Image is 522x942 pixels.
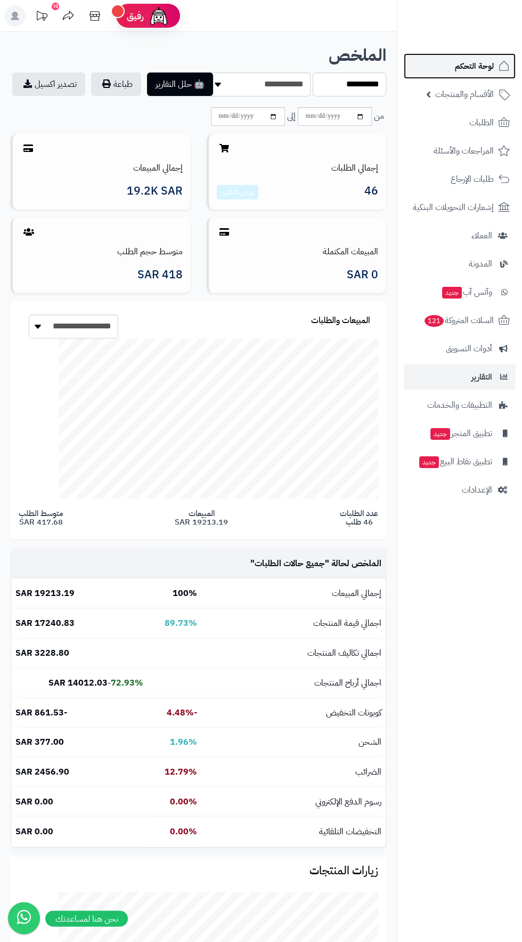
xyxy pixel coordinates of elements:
[170,825,197,838] b: 0.00%
[331,162,378,174] a: إجمالي الطلبات
[404,364,516,390] a: التقارير
[435,87,494,102] span: الأقسام والمنتجات
[15,825,53,838] b: 0.00 SAR
[133,162,183,174] a: إجمالي المبيعات
[404,110,516,135] a: الطلبات
[15,647,69,659] b: 3228.80 SAR
[147,73,213,96] button: 🤖 حلل التقارير
[201,579,386,608] td: إجمالي المبيعات
[404,53,516,79] a: لوحة التحكم
[446,341,492,356] span: أدوات التسويق
[255,557,325,570] span: جميع حالات الطلبات
[173,587,197,600] b: 100%
[404,251,516,277] a: المدونة
[311,316,370,326] h3: المبيعات والطلبات
[221,187,255,198] a: عرض التقارير
[165,617,197,630] b: 89.73%
[165,766,197,778] b: 12.79%
[404,392,516,418] a: التطبيقات والخدمات
[15,587,75,600] b: 19213.19 SAR
[287,110,296,123] span: إلى
[404,223,516,248] a: العملاء
[434,143,494,158] span: المراجعات والأسئلة
[201,728,386,757] td: الشحن
[127,10,144,22] span: رفيق
[117,245,183,258] a: متوسط حجم الطلب
[167,706,197,719] b: -4.48%
[455,59,494,74] span: لوحة التحكم
[175,509,228,527] span: المبيعات 19213.19 SAR
[12,73,85,96] a: تصدير اكسيل
[329,43,386,68] b: الملخص
[201,817,386,847] td: التخفيضات التلقائية
[323,245,378,258] a: المبيعات المكتملة
[427,398,492,413] span: التطبيقات والخدمات
[404,195,516,220] a: إشعارات التحويلات البنكية
[462,482,492,497] span: الإعدادات
[404,308,516,333] a: السلات المتروكة121
[201,669,386,698] td: اجمالي أرباح المنتجات
[450,22,512,45] img: logo-2.png
[374,110,384,123] span: من
[347,269,378,281] span: 0 SAR
[404,477,516,503] a: الإعدادات
[404,336,516,361] a: أدوات التسويق
[11,669,148,698] td: -
[15,795,53,808] b: 0.00 SAR
[48,677,108,689] b: 14012.03 SAR
[424,315,444,327] span: 121
[419,456,439,468] span: جديد
[201,639,386,668] td: اجمالي تكاليف المنتجات
[423,313,494,328] span: السلات المتروكة
[127,185,183,197] span: 19.2K SAR
[19,865,378,877] h3: زيارات المنتجات
[469,256,492,271] span: المدونة
[15,617,75,630] b: 17240.83 SAR
[340,509,378,527] span: عدد الطلبات 46 طلب
[170,736,197,748] b: 1.96%
[418,454,492,469] span: تطبيق نقاط البيع
[201,758,386,787] td: الضرائب
[148,5,169,27] img: ai-face.png
[469,115,494,130] span: الطلبات
[404,449,516,474] a: تطبيق نقاط البيعجديد
[137,269,183,281] span: 418 SAR
[441,285,492,300] span: وآتس آب
[429,426,492,441] span: تطبيق المتجر
[471,369,492,384] span: التقارير
[413,200,494,215] span: إشعارات التحويلات البنكية
[364,185,378,200] span: 46
[19,509,63,527] span: متوسط الطلب 417.68 SAR
[404,421,516,446] a: تطبيق المتجرجديد
[404,166,516,192] a: طلبات الإرجاع
[471,228,492,243] span: العملاء
[201,549,386,578] td: الملخص لحالة " "
[451,172,494,187] span: طلبات الإرجاع
[201,698,386,728] td: كوبونات التخفيض
[404,279,516,305] a: وآتس آبجديد
[15,706,67,719] b: -861.53 SAR
[28,5,55,29] a: تحديثات المنصة
[201,609,386,638] td: اجمالي قيمة المنتجات
[52,3,59,10] div: 10
[201,787,386,817] td: رسوم الدفع الإلكتروني
[15,736,64,748] b: 377.00 SAR
[442,287,462,299] span: جديد
[91,73,141,96] button: طباعة
[170,795,197,808] b: 0.00%
[430,428,450,440] span: جديد
[111,677,143,689] b: 72.93%
[15,766,69,778] b: 2456.90 SAR
[404,138,516,164] a: المراجعات والأسئلة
